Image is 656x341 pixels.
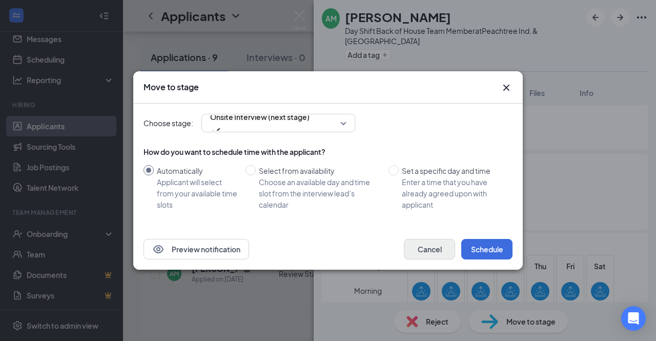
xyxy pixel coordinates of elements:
div: Choose an available day and time slot from the interview lead’s calendar [259,176,380,210]
button: Cancel [404,239,455,259]
div: Applicant will select from your available time slots [157,176,237,210]
button: EyePreview notification [143,239,249,259]
svg: Eye [152,243,165,255]
div: How do you want to schedule time with the applicant? [143,147,512,157]
span: Choose stage: [143,117,193,129]
div: Open Intercom Messenger [621,306,646,331]
button: Close [500,82,512,94]
span: Onsite Interview (next stage) [210,109,310,125]
button: Schedule [461,239,512,259]
div: Enter a time that you have already agreed upon with applicant [402,176,504,210]
div: Select from availability [259,165,380,176]
svg: Checkmark [210,125,222,137]
svg: Cross [500,82,512,94]
div: Automatically [157,165,237,176]
h3: Move to stage [143,82,199,93]
div: Set a specific day and time [402,165,504,176]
